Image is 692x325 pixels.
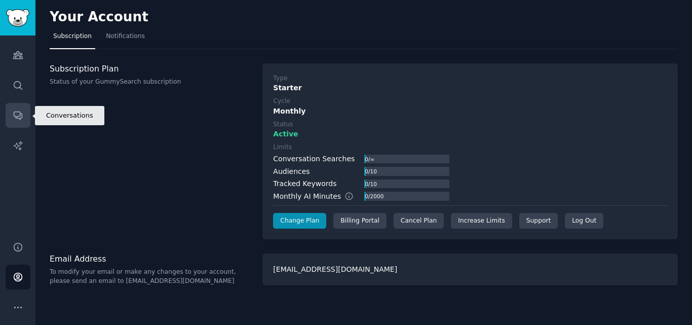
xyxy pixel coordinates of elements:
img: GummySearch logo [6,9,29,27]
span: Subscription [53,32,92,41]
div: Cancel Plan [394,213,444,229]
a: Subscription [50,28,95,49]
div: 0 / 10 [364,179,378,189]
div: Log Out [565,213,603,229]
span: Active [273,129,298,139]
div: Cycle [273,97,290,106]
div: [EMAIL_ADDRESS][DOMAIN_NAME] [262,254,678,285]
div: 0 / 10 [364,167,378,176]
a: Notifications [102,28,148,49]
div: 0 / ∞ [364,155,375,164]
span: Notifications [106,32,145,41]
div: Tracked Keywords [273,178,336,189]
a: Increase Limits [451,213,512,229]
h3: Email Address [50,254,252,264]
div: Billing Portal [333,213,387,229]
div: Monthly AI Minutes [273,191,364,202]
div: 0 / 2000 [364,192,385,201]
p: Status of your GummySearch subscription [50,78,252,87]
a: Change Plan [273,213,326,229]
div: Type [273,74,287,83]
h3: Subscription Plan [50,63,252,74]
div: Limits [273,143,292,152]
p: To modify your email or make any changes to your account, please send an email to [EMAIL_ADDRESS]... [50,268,252,285]
div: Status [273,120,293,129]
h2: Your Account [50,9,148,25]
div: Audiences [273,166,310,177]
div: Monthly [273,106,667,117]
div: Starter [273,83,667,93]
div: Conversation Searches [273,154,355,164]
a: Support [519,213,558,229]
